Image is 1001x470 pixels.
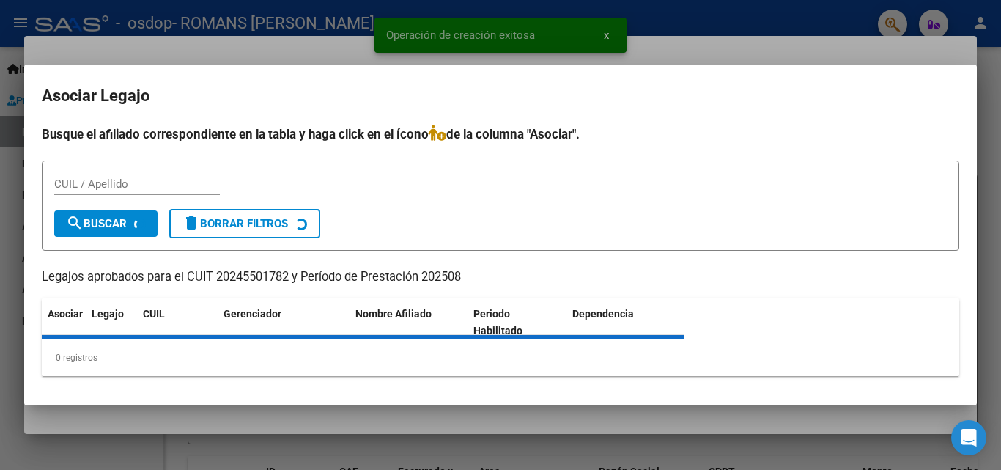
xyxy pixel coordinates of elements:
[42,82,959,110] h2: Asociar Legajo
[468,298,566,347] datatable-header-cell: Periodo Habilitado
[42,339,959,376] div: 0 registros
[66,217,127,230] span: Buscar
[42,298,86,347] datatable-header-cell: Asociar
[182,214,200,232] mat-icon: delete
[66,214,84,232] mat-icon: search
[572,308,634,320] span: Dependencia
[182,217,288,230] span: Borrar Filtros
[137,298,218,347] datatable-header-cell: CUIL
[350,298,468,347] datatable-header-cell: Nombre Afiliado
[169,209,320,238] button: Borrar Filtros
[951,420,986,455] div: Open Intercom Messenger
[42,268,959,287] p: Legajos aprobados para el CUIT 20245501782 y Período de Prestación 202508
[224,308,281,320] span: Gerenciador
[566,298,684,347] datatable-header-cell: Dependencia
[143,308,165,320] span: CUIL
[42,125,959,144] h4: Busque el afiliado correspondiente en la tabla y haga click en el ícono de la columna "Asociar".
[218,298,350,347] datatable-header-cell: Gerenciador
[355,308,432,320] span: Nombre Afiliado
[92,308,124,320] span: Legajo
[54,210,158,237] button: Buscar
[473,308,522,337] span: Periodo Habilitado
[48,308,83,320] span: Asociar
[86,298,137,347] datatable-header-cell: Legajo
